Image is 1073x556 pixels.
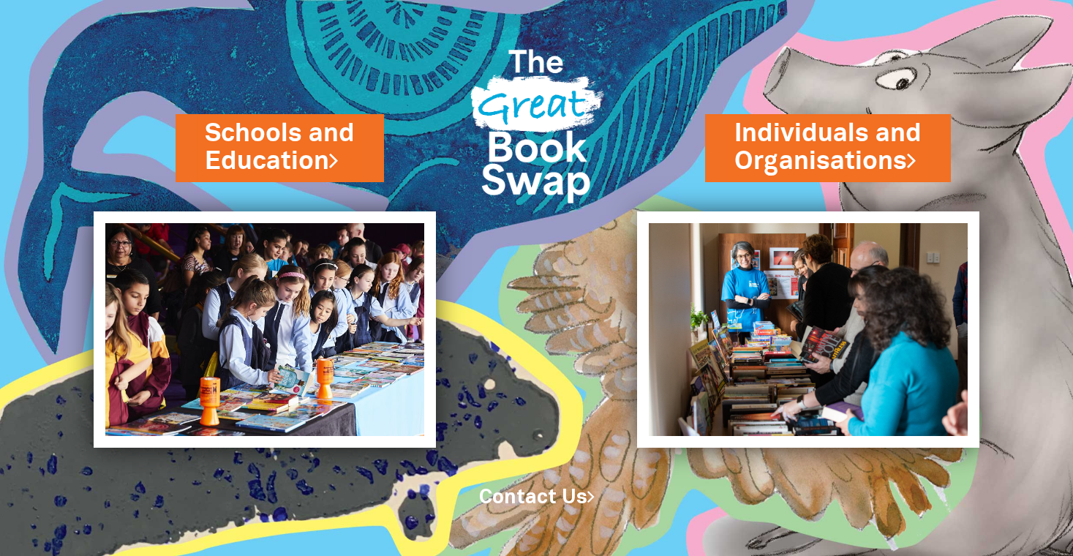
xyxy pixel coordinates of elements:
[205,116,355,179] a: Schools andEducation
[479,489,595,507] a: Contact Us
[458,18,615,225] img: Great Bookswap logo
[94,211,437,448] img: Schools and Education
[637,211,980,448] img: Individuals and Organisations
[734,116,922,179] a: Individuals andOrganisations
